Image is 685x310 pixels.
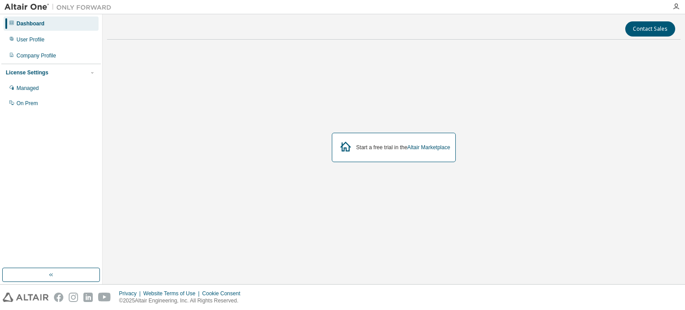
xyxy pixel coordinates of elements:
[17,36,45,43] div: User Profile
[69,293,78,302] img: instagram.svg
[17,52,56,59] div: Company Profile
[83,293,93,302] img: linkedin.svg
[17,20,45,27] div: Dashboard
[143,290,202,297] div: Website Terms of Use
[17,85,39,92] div: Managed
[202,290,245,297] div: Cookie Consent
[54,293,63,302] img: facebook.svg
[98,293,111,302] img: youtube.svg
[3,293,49,302] img: altair_logo.svg
[17,100,38,107] div: On Prem
[119,297,246,305] p: © 2025 Altair Engineering, Inc. All Rights Reserved.
[119,290,143,297] div: Privacy
[6,69,48,76] div: License Settings
[4,3,116,12] img: Altair One
[356,144,450,151] div: Start a free trial in the
[625,21,675,37] button: Contact Sales
[407,144,450,151] a: Altair Marketplace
